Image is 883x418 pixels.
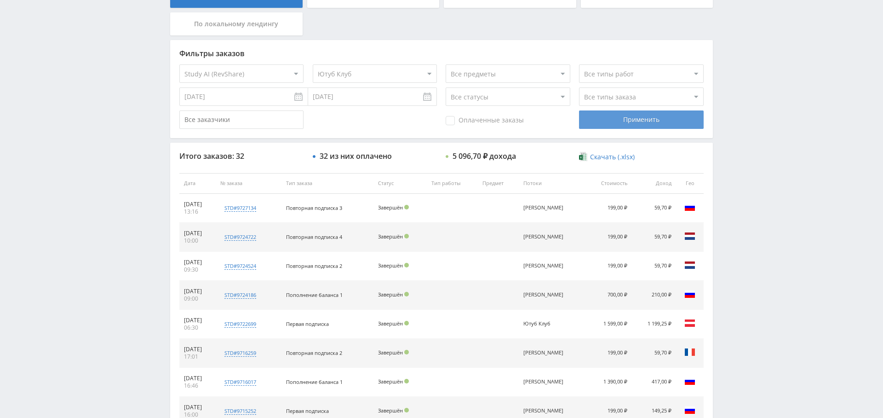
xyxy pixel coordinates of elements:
[286,378,343,385] span: Пополнение баланса 1
[684,376,695,387] img: rus.png
[676,173,704,194] th: Гео
[585,339,632,368] td: 199,00 ₽
[179,152,304,160] div: Итого заказов: 32
[684,347,695,358] img: fra.png
[224,262,256,270] div: std#9724524
[590,153,635,161] span: Скачать (.xlsx)
[184,266,211,273] div: 09:30
[404,408,409,412] span: Подтвержден
[632,173,676,194] th: Доход
[632,252,676,281] td: 59,70 ₽
[523,263,565,269] div: Ringo
[286,204,342,211] span: Повторная подписка 3
[179,49,704,58] div: Фильтры заказов
[427,173,478,194] th: Тип работы
[404,379,409,383] span: Подтвержден
[184,201,211,208] div: [DATE]
[585,310,632,339] td: 1 599,00 ₽
[632,223,676,252] td: 59,70 ₽
[286,291,343,298] span: Пополнение баланса 1
[579,110,703,129] div: Применить
[184,259,211,266] div: [DATE]
[184,295,211,302] div: 09:00
[378,204,403,211] span: Завершён
[216,173,281,194] th: № заказа
[404,234,409,238] span: Подтвержден
[378,378,403,385] span: Завершён
[585,252,632,281] td: 199,00 ₽
[184,346,211,353] div: [DATE]
[320,152,392,160] div: 32 из них оплачено
[184,230,211,237] div: [DATE]
[523,292,565,298] div: Ringo
[224,291,256,299] div: std#9724186
[519,173,585,194] th: Потоки
[523,234,565,240] div: Ringo
[224,378,256,386] div: std#9716017
[224,233,256,241] div: std#9724722
[523,408,565,414] div: Ringo
[453,152,516,160] div: 5 096,70 ₽ дохода
[224,349,256,357] div: std#9716259
[585,173,632,194] th: Стоимость
[184,375,211,382] div: [DATE]
[378,349,403,356] span: Завершён
[579,152,587,161] img: xlsx
[523,321,565,327] div: Ютуб Клуб
[684,318,695,329] img: aut.png
[378,233,403,240] span: Завершён
[184,317,211,324] div: [DATE]
[286,349,342,356] span: Повторная подписка 2
[286,407,329,414] span: Первая подписка
[184,382,211,389] div: 16:46
[632,339,676,368] td: 59,70 ₽
[179,173,216,194] th: Дата
[184,288,211,295] div: [DATE]
[286,233,342,240] span: Повторная подписка 4
[684,289,695,300] img: rus.png
[404,292,409,296] span: Подтвержден
[184,237,211,244] div: 10:00
[170,12,303,35] div: По локальному лендингу
[585,223,632,252] td: 199,00 ₽
[184,324,211,331] div: 06:30
[632,281,676,310] td: 210,00 ₽
[224,320,256,328] div: std#9722699
[684,231,695,242] img: nld.png
[404,350,409,354] span: Подтвержден
[478,173,518,194] th: Предмет
[378,262,403,269] span: Завершён
[684,405,695,416] img: rus.png
[404,263,409,267] span: Подтвержден
[404,321,409,325] span: Подтвержден
[632,368,676,397] td: 417,00 ₽
[446,116,524,125] span: Оплаченные заказы
[179,110,304,129] input: Все заказчики
[684,202,695,213] img: rus.png
[184,404,211,411] div: [DATE]
[404,205,409,209] span: Подтвержден
[632,194,676,223] td: 59,70 ₽
[281,173,373,194] th: Тип заказа
[373,173,427,194] th: Статус
[523,379,565,385] div: Ringo
[579,152,634,162] a: Скачать (.xlsx)
[523,205,565,211] div: Ringo
[184,208,211,215] div: 13:16
[184,353,211,360] div: 17:01
[224,204,256,212] div: std#9727134
[585,368,632,397] td: 1 390,00 ₽
[286,262,342,269] span: Повторная подписка 2
[585,281,632,310] td: 700,00 ₽
[585,194,632,223] td: 199,00 ₽
[632,310,676,339] td: 1 199,25 ₽
[378,407,403,414] span: Завершён
[523,350,565,356] div: Ringo
[286,320,329,327] span: Первая подписка
[224,407,256,415] div: std#9715252
[684,260,695,271] img: nld.png
[378,291,403,298] span: Завершён
[378,320,403,327] span: Завершён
